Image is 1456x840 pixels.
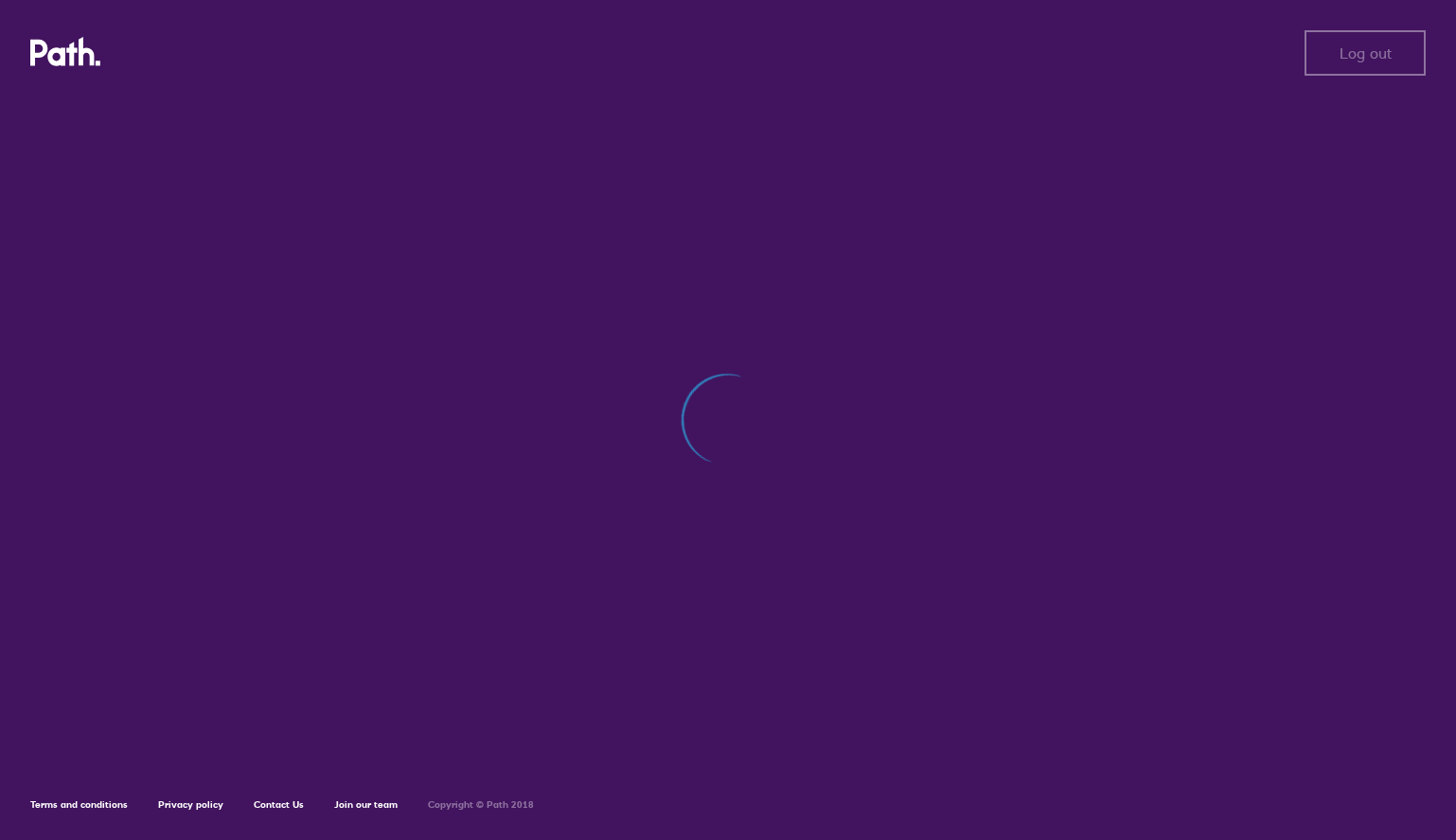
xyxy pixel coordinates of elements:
[1340,44,1392,61] span: Log out
[428,799,534,811] h6: Copyright © Path 2018
[158,798,223,811] a: Privacy policy
[254,798,304,811] a: Contact Us
[334,798,398,811] a: Join our team
[1305,30,1426,76] button: Log out
[30,798,128,811] a: Terms and conditions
